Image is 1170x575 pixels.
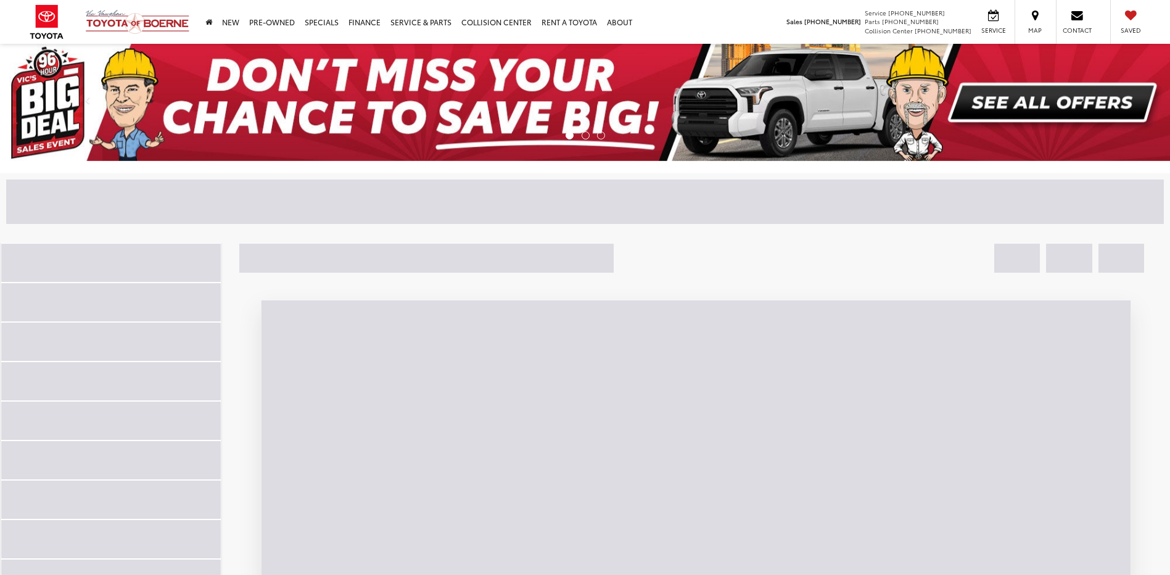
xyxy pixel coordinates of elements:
[915,26,971,35] span: [PHONE_NUMBER]
[1117,26,1144,35] span: Saved
[882,17,939,26] span: [PHONE_NUMBER]
[85,9,190,35] img: Vic Vaughan Toyota of Boerne
[865,8,886,17] span: Service
[865,26,913,35] span: Collision Center
[1063,26,1092,35] span: Contact
[804,17,861,26] span: [PHONE_NUMBER]
[786,17,802,26] span: Sales
[979,26,1007,35] span: Service
[1021,26,1048,35] span: Map
[865,17,880,26] span: Parts
[888,8,945,17] span: [PHONE_NUMBER]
